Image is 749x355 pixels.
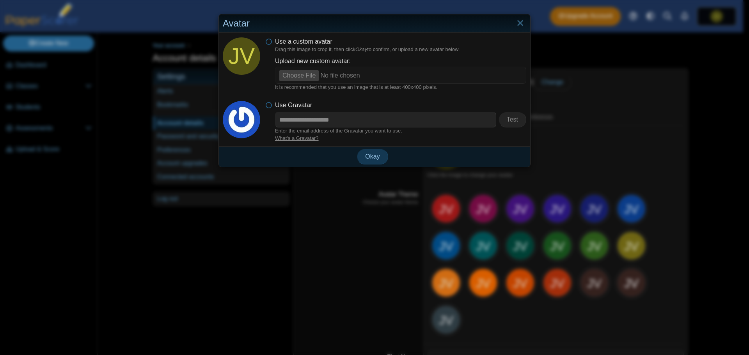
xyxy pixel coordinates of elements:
span: Okay [365,153,380,160]
button: Test [499,112,526,127]
label: Upload new custom avatar: [275,56,526,67]
a: Close [514,17,526,30]
span: Jonathan Valdez [223,37,260,75]
span: Use Gravatar [275,102,312,108]
span: Jonathan Valdez [228,45,255,67]
span: Test [507,116,518,123]
dfn: Enter the email address of the Gravatar you want to use. [275,127,526,141]
span: Use a custom avatar [275,38,332,45]
dfn: Drag this image to crop it, then click to confirm, or upload a new avatar below. [275,46,526,53]
a: What's a Gravatar? [275,135,319,141]
dfn: It is recommended that you use an image that is at least 400x400 pixels. [275,84,526,91]
button: Okay [357,149,388,164]
div: Avatar [219,14,530,33]
img: 3dad51aae155032312f54eebae10af9b83644fb01ccc37e862a01ead4e2ec3db [223,101,260,138]
i: Okay [355,46,367,52]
